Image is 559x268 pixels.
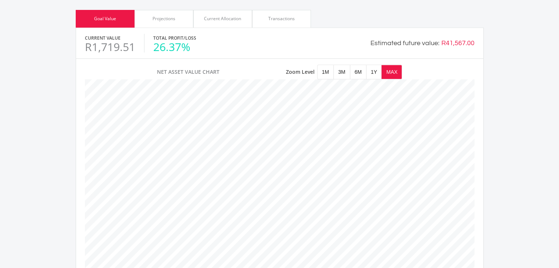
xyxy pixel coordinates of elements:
button: MAX [382,65,402,79]
span: Zoom Level [286,68,315,76]
button: 3M [334,65,350,79]
div: R41,567.00 [441,38,474,48]
span: Net Asset Value Chart [157,68,219,76]
label: Total Profit/Loss [153,35,196,41]
div: Estimated future value: [370,38,440,48]
button: 1M [318,65,333,79]
div: Current Allocation [204,15,241,22]
button: 1Y [366,65,381,79]
button: 6M [350,65,366,79]
div: R1,719.51 [85,41,135,52]
label: Current Value [85,35,121,41]
div: Projections [153,15,175,22]
div: Goal Value [94,15,116,22]
div: 26.37% [153,41,196,52]
div: Transactions [268,15,295,22]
